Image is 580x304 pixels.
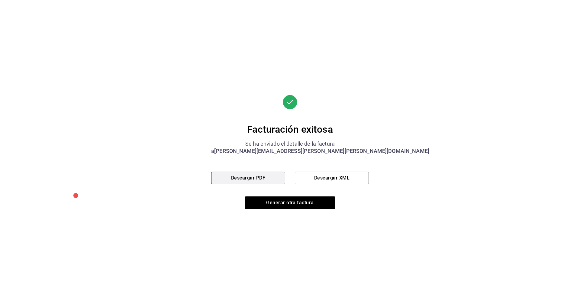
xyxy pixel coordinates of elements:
span: [PERSON_NAME][EMAIL_ADDRESS][PERSON_NAME][PERSON_NAME][DOMAIN_NAME] [214,148,429,154]
div: a [211,147,369,155]
div: Se ha enviado el detalle de la factura [211,140,369,147]
button: Descargar XML [295,172,369,184]
button: Generar otra factura [245,196,335,209]
div: Facturación exitosa [211,123,369,135]
button: Descargar PDF [211,172,285,184]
